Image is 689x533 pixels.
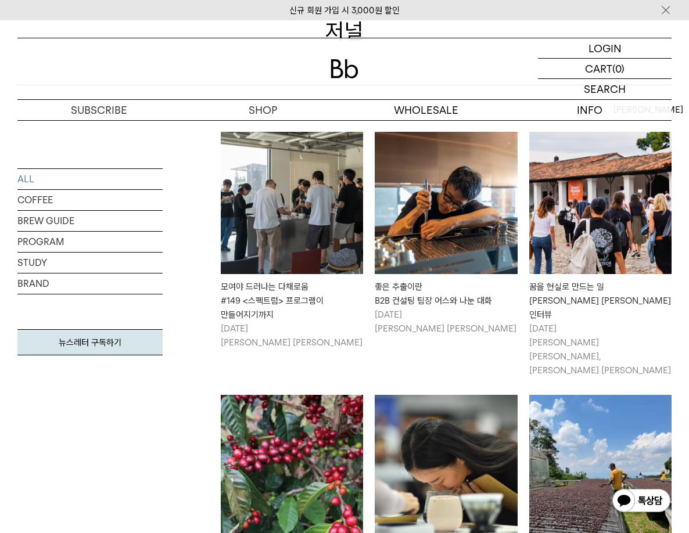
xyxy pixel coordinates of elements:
p: SEARCH [584,79,626,99]
img: 카카오톡 채널 1:1 채팅 버튼 [611,488,672,516]
img: 꿈을 현실로 만드는 일빈보야지 탁승희 대표 인터뷰 [529,132,672,274]
p: [DATE] [PERSON_NAME] [PERSON_NAME], [PERSON_NAME] [PERSON_NAME] [529,322,672,377]
a: 신규 회원 가입 시 3,000원 할인 [289,5,400,16]
a: BREW GUIDE [17,211,163,231]
p: CART [585,59,612,78]
div: 꿈을 현실로 만드는 일 [PERSON_NAME] [PERSON_NAME] 인터뷰 [529,280,672,322]
div: 모여야 드러나는 다채로움 #149 <스펙트럼> 프로그램이 만들어지기까지 [221,280,363,322]
p: INFO [508,100,672,120]
a: BRAND [17,273,163,294]
a: 모여야 드러나는 다채로움#149 <스펙트럼> 프로그램이 만들어지기까지 모여야 드러나는 다채로움#149 <스펙트럼> 프로그램이 만들어지기까지 [DATE][PERSON_NAME]... [221,132,363,350]
p: [DATE] [PERSON_NAME] [PERSON_NAME] [221,322,363,350]
p: (0) [612,59,625,78]
a: CART (0) [538,59,672,79]
img: 로고 [331,59,358,78]
p: LOGIN [588,38,622,58]
a: COFFEE [17,190,163,210]
a: 뉴스레터 구독하기 [17,329,163,355]
a: SUBSCRIBE [17,100,181,120]
p: [DATE] [PERSON_NAME] [PERSON_NAME] [375,308,517,336]
div: 좋은 추출이란 B2B 컨설팅 팀장 어스와 나눈 대화 [375,280,517,308]
a: LOGIN [538,38,672,59]
a: PROGRAM [17,232,163,252]
a: 꿈을 현실로 만드는 일빈보야지 탁승희 대표 인터뷰 꿈을 현실로 만드는 일[PERSON_NAME] [PERSON_NAME] 인터뷰 [DATE][PERSON_NAME] [PERS... [529,132,672,377]
p: WHOLESALE [344,100,508,120]
img: 좋은 추출이란B2B 컨설팅 팀장 어스와 나눈 대화 [375,132,517,274]
img: 모여야 드러나는 다채로움#149 <스펙트럼> 프로그램이 만들어지기까지 [221,132,363,274]
a: STUDY [17,253,163,273]
a: 좋은 추출이란B2B 컨설팅 팀장 어스와 나눈 대화 좋은 추출이란B2B 컨설팅 팀장 어스와 나눈 대화 [DATE][PERSON_NAME] [PERSON_NAME] [375,132,517,336]
a: SHOP [181,100,345,120]
a: ALL [17,169,163,189]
